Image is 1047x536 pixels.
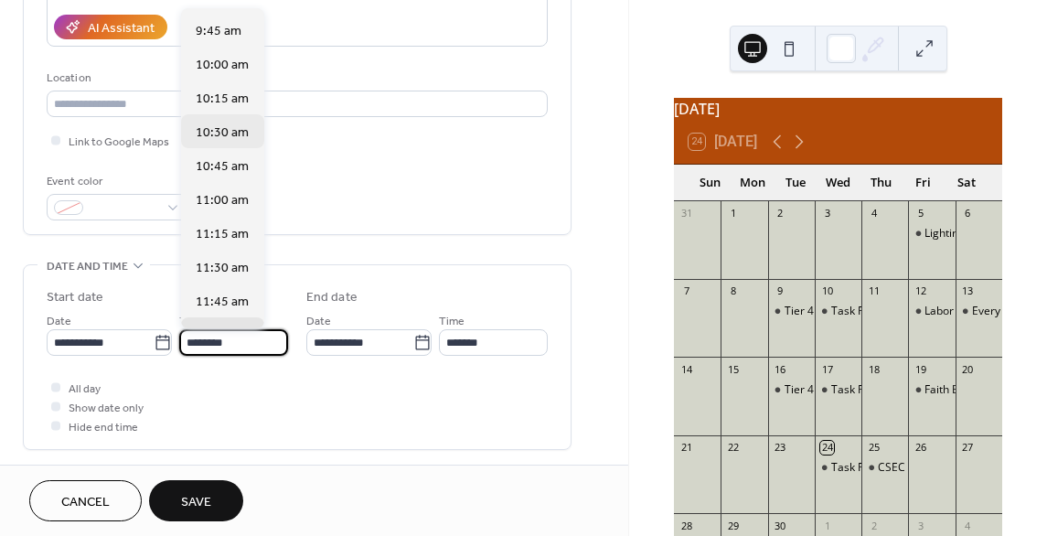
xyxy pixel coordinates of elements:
div: 4 [867,207,881,220]
div: 3 [820,207,834,220]
div: Lighting the Way to Purpose & Possibilities [908,226,955,241]
div: Tier 4 Training, Part 4 [768,382,815,398]
div: [DATE] [674,98,1002,120]
div: Fri [903,165,946,201]
div: Tier 4 Training, Part 4 [785,382,894,398]
div: 5 [913,207,927,220]
div: 9 [774,284,787,298]
div: 21 [679,441,693,455]
div: Faith Based Action Subcommittee Meeting [908,382,955,398]
div: Task Force General Meeting [815,460,861,476]
div: Task Force Stakeholders Committee Meeting [815,382,861,398]
div: Task Force Management Meeting [815,304,861,319]
div: 23 [774,441,787,455]
div: 2 [867,519,881,532]
div: 2 [774,207,787,220]
div: Mon [732,165,775,201]
button: Save [149,480,243,521]
div: 4 [961,519,975,532]
div: End date [306,288,358,307]
div: 1 [820,519,834,532]
span: Time [179,312,205,331]
div: 14 [679,362,693,376]
div: 19 [913,362,927,376]
div: Task Force Management Meeting [831,304,1002,319]
span: 11:45 am [196,292,249,311]
div: 15 [726,362,740,376]
div: 25 [867,441,881,455]
div: 13 [961,284,975,298]
div: Labor Trafficking Subcommittee Meeting [908,304,955,319]
div: 11 [867,284,881,298]
div: Tier 4 Training, Part 3 [785,304,894,319]
span: All day [69,380,101,399]
span: Hide end time [69,418,138,437]
span: 10:00 am [196,55,249,74]
div: Start date [47,288,103,307]
div: 17 [820,362,834,376]
span: 11:00 am [196,190,249,209]
span: Time [439,312,465,331]
div: Sun [689,165,732,201]
div: AI Assistant [88,19,155,38]
div: CSEC Steering Committee Meeting [861,460,908,476]
button: AI Assistant [54,15,167,39]
button: Cancel [29,480,142,521]
div: Wed [817,165,860,201]
span: Show date only [69,399,144,418]
div: Location [47,69,544,88]
div: 29 [726,519,740,532]
div: 12 [913,284,927,298]
span: 10:15 am [196,89,249,108]
span: Date and time [47,257,128,276]
div: 18 [867,362,881,376]
span: 9:45 am [196,21,241,40]
div: 7 [679,284,693,298]
div: 27 [961,441,975,455]
div: 8 [726,284,740,298]
div: Sat [945,165,988,201]
span: Link to Google Maps [69,133,169,152]
div: Task Force General Meeting [831,460,975,476]
div: Every Person, Every Action - Amplify 2025 [956,304,1002,319]
span: Save [181,493,211,512]
div: Thu [860,165,903,201]
div: 1 [726,207,740,220]
div: 10 [820,284,834,298]
div: Tier 4 Training, Part 3 [768,304,815,319]
div: 28 [679,519,693,532]
div: 6 [961,207,975,220]
span: Date [306,312,331,331]
div: Tue [774,165,817,201]
div: Event color [47,172,184,191]
div: 20 [961,362,975,376]
div: 16 [774,362,787,376]
div: 31 [679,207,693,220]
span: 10:30 am [196,123,249,142]
div: 3 [913,519,927,532]
span: 10:45 am [196,156,249,176]
div: 22 [726,441,740,455]
span: Cancel [61,493,110,512]
span: Date [47,312,71,331]
div: 26 [913,441,927,455]
span: 11:30 am [196,258,249,277]
div: 24 [820,441,834,455]
span: 11:15 am [196,224,249,243]
div: 30 [774,519,787,532]
span: 12:00 pm [196,326,250,345]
